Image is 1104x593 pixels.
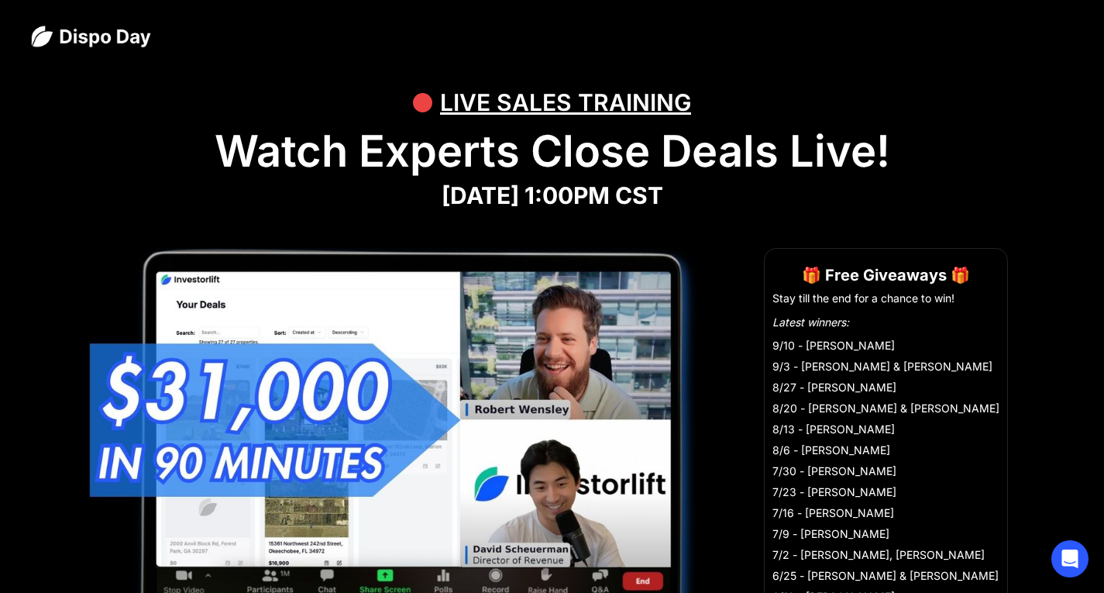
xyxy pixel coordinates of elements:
[442,181,663,209] strong: [DATE] 1:00PM CST
[1051,540,1089,577] div: Open Intercom Messenger
[802,266,970,284] strong: 🎁 Free Giveaways 🎁
[772,315,849,329] em: Latest winners:
[440,79,691,126] div: LIVE SALES TRAINING
[31,126,1073,178] h1: Watch Experts Close Deals Live!
[772,291,999,306] li: Stay till the end for a chance to win!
